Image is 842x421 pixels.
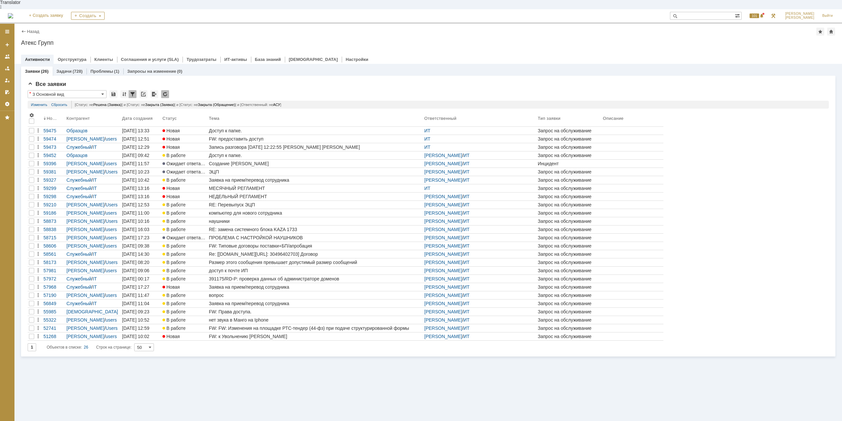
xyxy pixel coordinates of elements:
[463,251,470,257] a: ИТ
[25,57,50,62] a: Активности
[25,9,67,22] a: + Создать заявку
[209,153,422,158] div: Доступ к папке.
[208,217,423,225] a: наушники
[162,202,186,207] span: В работе
[43,145,64,150] div: 59473
[209,128,422,133] div: Доступ к папке.
[43,169,64,174] div: 59381
[122,243,149,249] div: [DATE] 09:38
[122,116,154,121] div: Дата создания
[66,153,104,163] a: Образцов [PERSON_NAME]
[209,186,422,191] div: МЕСЯЧНЫЙ РЕГЛАМЕНТ
[424,186,431,191] a: ИТ
[209,136,422,142] div: FW: предоставить доступ
[536,242,602,250] a: Запрос на обслуживание
[161,143,208,151] a: Новая
[463,219,470,224] a: ИТ
[424,268,462,273] a: [PERSON_NAME]
[106,268,117,273] a: users
[122,153,149,158] div: [DATE] 09:42
[208,242,423,250] a: FW: Типовые договоры поставки+БП/апробация
[42,143,65,151] a: 59473
[536,258,602,266] a: Запрос на обслуживание
[106,210,117,216] a: users
[208,127,423,135] a: Доступ к папке.
[161,234,208,242] a: Ожидает ответа контрагента
[31,101,47,109] a: Изменить
[224,57,247,62] a: ИТ-активы
[161,267,208,275] a: В работе
[43,219,64,224] div: 58873
[424,260,462,265] a: [PERSON_NAME]
[66,186,91,191] a: Служебный
[209,243,422,249] div: FW: Типовые договоры поставки+БП/апробация
[289,57,338,62] a: [DEMOGRAPHIC_DATA]
[121,267,161,275] a: [DATE] 09:06
[209,251,422,257] div: Re: [[DOMAIN_NAME][URL]: 30496402703] Договор
[66,227,104,232] a: [PERSON_NAME]
[208,258,423,266] a: Размер этого сообщения превышает допустимый размер сообщений
[122,145,149,150] div: [DATE] 12:29
[43,268,64,273] div: 57981
[209,169,422,174] div: ЭЦП
[121,168,161,176] a: [DATE] 10:23
[538,186,600,191] div: Запрос на обслуживание
[43,235,64,240] div: 58715
[538,260,600,265] div: Запрос на обслуживание
[538,194,600,199] div: Запрос на обслуживание
[424,210,462,216] a: [PERSON_NAME]
[121,258,161,266] a: [DATE] 08:20
[208,168,423,176] a: ЭЦП
[66,251,91,257] a: Служебный
[121,193,161,200] a: [DATE] 13:16
[424,145,431,150] a: ИТ
[208,201,423,209] a: RE: Перевыпуск ЭЦП
[536,225,602,233] a: Запрос на обслуживание
[43,186,64,191] div: 59299
[43,128,64,133] div: 59475
[93,177,97,183] a: IT
[161,111,208,127] th: Статус
[209,227,422,232] div: RE: замена системного блока KAZA 1733
[66,260,104,265] a: [PERSON_NAME]
[208,135,423,143] a: FW: предоставить доступ
[208,176,423,184] a: Заявка на прием/перевод сотрудника
[424,116,458,121] div: Ответственный
[818,9,837,22] a: Выйти
[208,151,423,159] a: Доступ к папке.
[424,128,431,133] a: ИТ
[127,69,176,74] a: Запросы на изменение
[43,243,64,249] div: 58606
[106,260,118,265] a: Users
[162,194,180,199] span: Новая
[538,268,600,273] div: Запрос на обслуживание
[346,57,368,62] a: Настройки
[538,235,600,240] div: Запрос на обслуживание
[43,153,64,158] div: 59452
[27,29,39,34] a: Назад
[536,234,602,242] a: Запрос на обслуживание
[538,177,600,183] div: Запрос на обслуживание
[536,176,602,184] a: Запрос на обслуживание
[90,69,113,74] a: Проблемы
[255,57,281,62] a: База знаний
[208,250,423,258] a: Re: [[DOMAIN_NAME][URL]: 30496402703] Договор
[208,234,423,242] a: ПРОБЛЕМА С НАСТРОЙКОЙ НАУШНИКОВ
[121,209,161,217] a: [DATE] 11:00
[162,235,228,240] span: Ожидает ответа контрагента
[536,143,602,151] a: Запрос на обслуживание
[208,209,423,217] a: компьютер для нового сотрудника
[538,219,600,224] div: Запрос на обслуживание
[47,116,59,121] div: Номер
[536,135,602,143] a: Запрос на обслуживание
[122,219,149,224] div: [DATE] 10:16
[785,12,814,16] span: [PERSON_NAME]
[121,151,161,159] a: [DATE] 09:42
[162,145,180,150] span: Новая
[93,194,97,199] a: IT
[8,13,13,18] img: logo
[161,201,208,209] a: В работе
[2,99,12,109] a: Настройки
[423,111,536,127] th: Ответственный
[161,193,208,200] a: Новая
